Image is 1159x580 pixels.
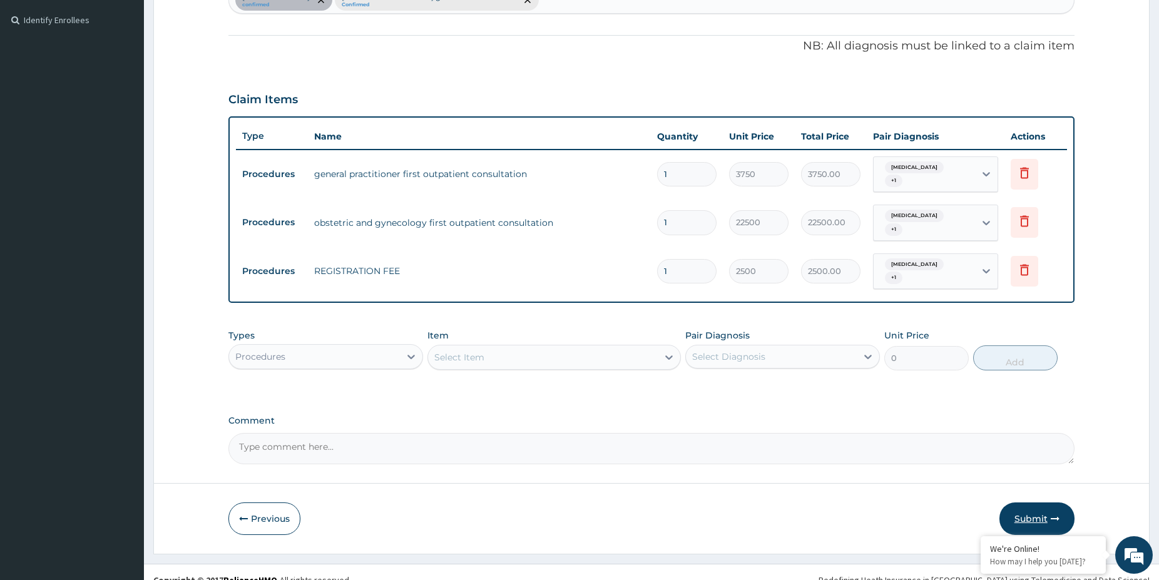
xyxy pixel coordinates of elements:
span: We're online! [73,158,173,284]
th: Actions [1004,124,1067,149]
td: obstetric and gynecology first outpatient consultation [308,210,651,235]
label: Types [228,330,255,341]
td: Procedures [236,211,308,234]
th: Name [308,124,651,149]
span: + 1 [885,272,902,284]
p: How may I help you today? [990,556,1096,567]
span: [MEDICAL_DATA] [885,210,944,222]
span: [MEDICAL_DATA] [885,258,944,271]
label: Comment [228,415,1075,426]
td: Procedures [236,260,308,283]
div: Procedures [235,350,285,363]
label: Pair Diagnosis [685,329,750,342]
th: Total Price [795,124,867,149]
td: REGISTRATION FEE [308,258,651,283]
h3: Claim Items [228,93,298,107]
td: general practitioner first outpatient consultation [308,161,651,186]
th: Quantity [651,124,723,149]
label: Unit Price [884,329,929,342]
div: We're Online! [990,543,1096,554]
span: [MEDICAL_DATA] [885,161,944,174]
div: Chat with us now [65,70,210,86]
p: NB: All diagnosis must be linked to a claim item [228,38,1075,54]
div: Select Item [434,351,484,364]
button: Submit [999,502,1075,535]
button: Add [973,345,1058,370]
div: Minimize live chat window [205,6,235,36]
img: d_794563401_company_1708531726252_794563401 [23,63,51,94]
td: Procedures [236,163,308,186]
label: Item [427,329,449,342]
textarea: Type your message and hit 'Enter' [6,342,238,385]
span: + 1 [885,175,902,187]
th: Pair Diagnosis [867,124,1004,149]
span: + 1 [885,223,902,236]
button: Previous [228,502,300,535]
th: Unit Price [723,124,795,149]
div: Select Diagnosis [692,350,765,363]
th: Type [236,125,308,148]
small: confirmed [242,2,310,8]
small: Confirmed [342,2,516,8]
